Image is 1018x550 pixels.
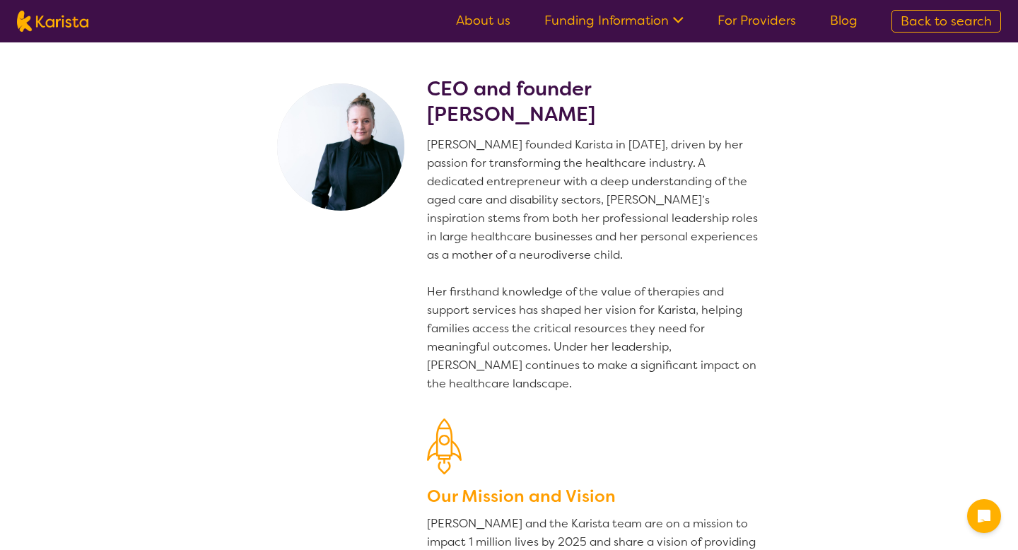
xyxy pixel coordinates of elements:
[17,11,88,32] img: Karista logo
[427,484,763,509] h3: Our Mission and Vision
[427,419,462,474] img: Our Mission
[427,136,763,393] p: [PERSON_NAME] founded Karista in [DATE], driven by her passion for transforming the healthcare in...
[456,12,510,29] a: About us
[544,12,684,29] a: Funding Information
[718,12,796,29] a: For Providers
[901,13,992,30] span: Back to search
[830,12,858,29] a: Blog
[891,10,1001,33] a: Back to search
[427,76,763,127] h2: CEO and founder [PERSON_NAME]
